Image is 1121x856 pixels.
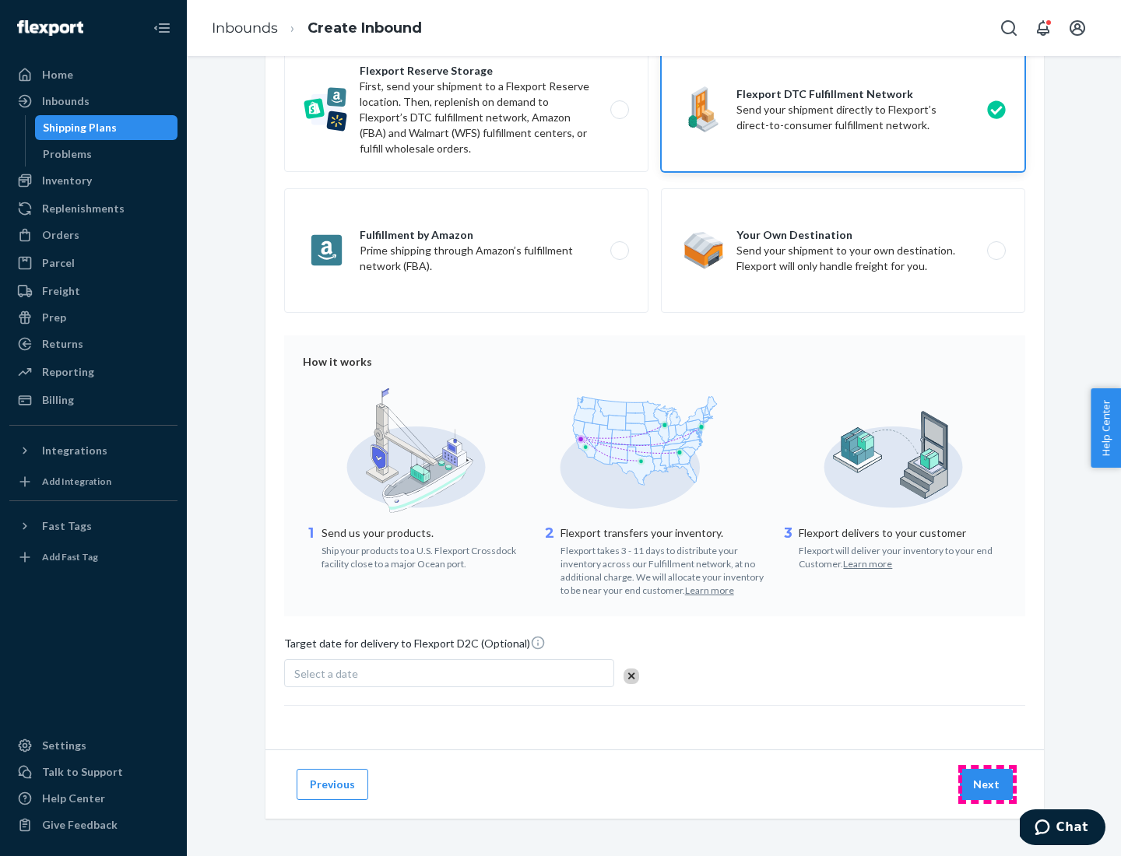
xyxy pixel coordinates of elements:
[9,223,177,247] a: Orders
[9,168,177,193] a: Inventory
[960,769,1013,800] button: Next
[42,443,107,458] div: Integrations
[1028,12,1059,44] button: Open notifications
[42,364,94,380] div: Reporting
[199,5,434,51] ol: breadcrumbs
[284,635,546,658] span: Target date for delivery to Flexport D2C (Optional)
[307,19,422,37] a: Create Inbound
[9,733,177,758] a: Settings
[799,541,1007,570] div: Flexport will deliver your inventory to your end Customer.
[9,360,177,384] a: Reporting
[9,786,177,811] a: Help Center
[42,550,98,563] div: Add Fast Tag
[9,388,177,412] a: Billing
[799,525,1007,541] p: Flexport delivers to your customer
[9,196,177,221] a: Replenishments
[17,20,83,36] img: Flexport logo
[294,667,358,680] span: Select a date
[42,201,125,216] div: Replenishments
[1020,809,1105,848] iframe: Opens a widget where you can chat to one of our agents
[42,173,92,188] div: Inventory
[993,12,1024,44] button: Open Search Box
[42,336,83,352] div: Returns
[212,19,278,37] a: Inbounds
[9,469,177,494] a: Add Integration
[42,392,74,408] div: Billing
[42,255,75,271] div: Parcel
[685,584,734,597] button: Learn more
[42,310,66,325] div: Prep
[9,279,177,303] a: Freight
[9,305,177,330] a: Prep
[9,332,177,356] a: Returns
[322,525,529,541] p: Send us your products.
[9,812,177,837] button: Give Feedback
[42,283,80,299] div: Freight
[9,514,177,539] button: Fast Tags
[42,518,92,534] div: Fast Tags
[42,227,79,243] div: Orders
[303,524,318,570] div: 1
[322,541,529,570] div: Ship your products to a U.S. Flexport Crossdock facility close to a major Ocean port.
[43,120,117,135] div: Shipping Plans
[35,142,178,167] a: Problems
[9,62,177,87] a: Home
[43,146,92,162] div: Problems
[560,525,768,541] p: Flexport transfers your inventory.
[297,769,368,800] button: Previous
[9,251,177,275] a: Parcel
[9,438,177,463] button: Integrations
[843,557,892,570] button: Learn more
[9,545,177,570] a: Add Fast Tag
[146,12,177,44] button: Close Navigation
[303,354,1007,370] div: How it works
[42,93,90,109] div: Inbounds
[42,738,86,753] div: Settings
[780,524,796,570] div: 3
[42,67,73,82] div: Home
[1062,12,1093,44] button: Open account menu
[542,524,557,598] div: 2
[1091,388,1121,468] button: Help Center
[9,760,177,784] button: Talk to Support
[42,791,105,806] div: Help Center
[9,89,177,114] a: Inbounds
[42,764,123,780] div: Talk to Support
[42,817,118,833] div: Give Feedback
[42,475,111,488] div: Add Integration
[560,541,768,598] div: Flexport takes 3 - 11 days to distribute your inventory across our Fulfillment network, at no add...
[35,115,178,140] a: Shipping Plans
